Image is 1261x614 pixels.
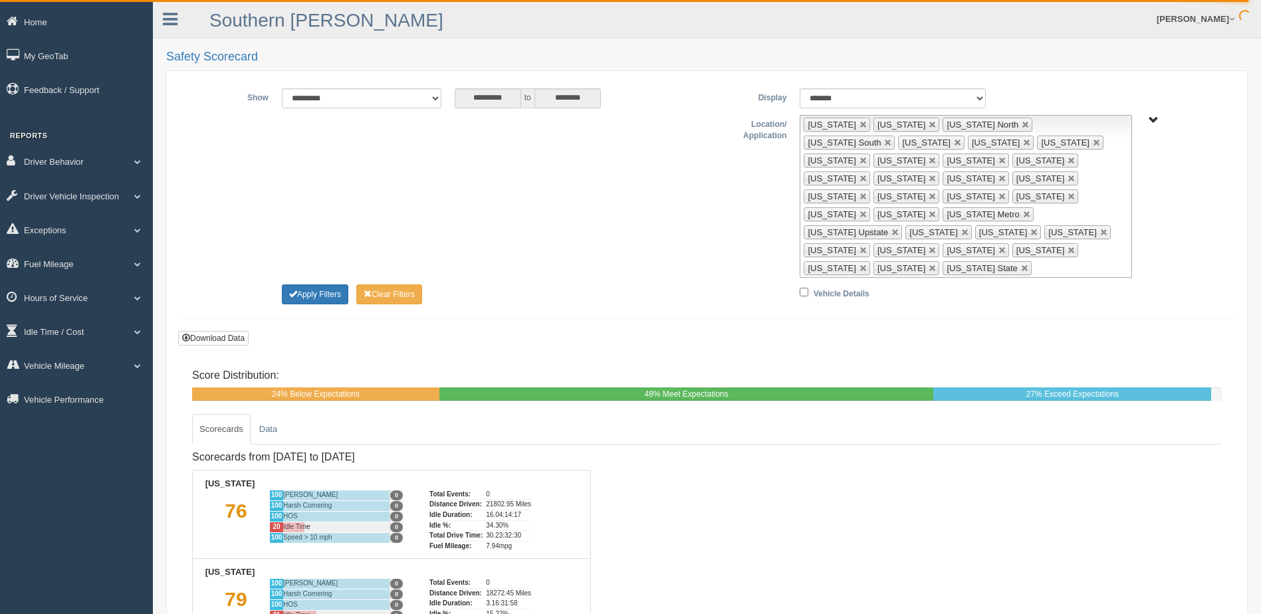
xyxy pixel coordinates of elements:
div: Idle Duration: [429,598,483,609]
div: Total Events: [429,578,483,588]
div: 7.94mpg [486,541,531,552]
label: Location/ Application [707,115,794,142]
div: Distance Driven: [429,499,483,510]
label: Display [707,88,793,104]
span: [US_STATE] [877,263,925,273]
div: 100 [269,599,283,610]
span: [US_STATE] [877,245,925,255]
span: [US_STATE] [808,191,856,201]
div: 100 [269,500,283,511]
span: [US_STATE] [1016,191,1064,201]
div: 18272.45 Miles [486,588,531,599]
a: Scorecards [192,414,251,445]
span: 27% Exceed Expectations [1026,389,1119,399]
div: Fuel Mileage: [429,541,483,552]
span: [US_STATE] [947,191,994,201]
span: 0 [390,522,403,532]
span: [US_STATE] [1016,155,1064,165]
div: 100 [269,589,283,599]
span: [US_STATE] [972,138,1020,148]
span: [US_STATE] Upstate [808,227,888,237]
span: [US_STATE] [947,245,994,255]
span: [US_STATE] [1016,245,1064,255]
span: 0 [390,600,403,610]
div: 0 [486,490,531,500]
h2: Safety Scorecard [166,51,1248,64]
div: Idle %: [429,520,483,531]
span: [US_STATE] [808,245,856,255]
a: Data [252,414,285,445]
span: [US_STATE] [1048,227,1096,237]
div: 100 [269,532,283,543]
div: Idle Duration: [429,510,483,520]
span: [US_STATE] [877,155,925,165]
span: [US_STATE] Metro [947,209,1019,219]
span: [US_STATE] [808,263,856,273]
span: [US_STATE] [808,173,856,183]
span: [US_STATE] [979,227,1027,237]
span: [US_STATE] [808,120,856,130]
b: [US_STATE] [205,478,255,488]
div: 100 [269,578,283,589]
span: [US_STATE] [808,155,856,165]
span: [US_STATE] [1041,138,1089,148]
span: [US_STATE] [947,173,994,183]
div: 3.16:31:58 [486,598,531,609]
button: Change Filter Options [356,284,422,304]
span: 0 [390,579,403,589]
span: [US_STATE] [877,191,925,201]
span: 48% Meet Expectations [644,389,728,399]
button: Change Filter Options [282,284,348,304]
div: Total Drive Time: [429,530,483,541]
span: 0 [390,589,403,599]
span: [US_STATE] [909,227,957,237]
button: Download Data [178,331,249,346]
div: 20 [269,522,283,532]
a: Southern [PERSON_NAME] [209,10,443,31]
div: 76 [203,490,269,552]
span: 0 [390,501,403,511]
span: [US_STATE] [947,155,994,165]
div: Distance Driven: [429,588,483,599]
span: [US_STATE] [877,173,925,183]
span: [US_STATE] [877,120,925,130]
span: [US_STATE] [808,209,856,219]
h4: Scorecards from [DATE] to [DATE] [192,451,591,463]
span: [US_STATE] [877,209,925,219]
div: 30.23:32:30 [486,530,531,541]
span: 0 [390,533,403,543]
span: [US_STATE] [1016,173,1064,183]
b: [US_STATE] [205,567,255,577]
span: 0 [390,512,403,522]
div: Total Events: [429,490,483,500]
h4: Score Distribution: [192,369,1222,381]
span: 0 [390,490,403,500]
span: [US_STATE] South [808,138,881,148]
div: 0 [486,578,531,588]
span: [US_STATE] North [947,120,1018,130]
label: Vehicle Details [814,284,869,300]
span: to [521,88,534,108]
span: 24% Below Expectations [272,389,360,399]
div: 100 [269,490,283,500]
span: [US_STATE] State [947,263,1017,273]
div: 21802.95 Miles [486,499,531,510]
label: Show [189,88,275,104]
div: 34.30% [486,520,531,531]
div: 100 [269,511,283,522]
div: 16.04:14:17 [486,510,531,520]
span: [US_STATE] [902,138,950,148]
